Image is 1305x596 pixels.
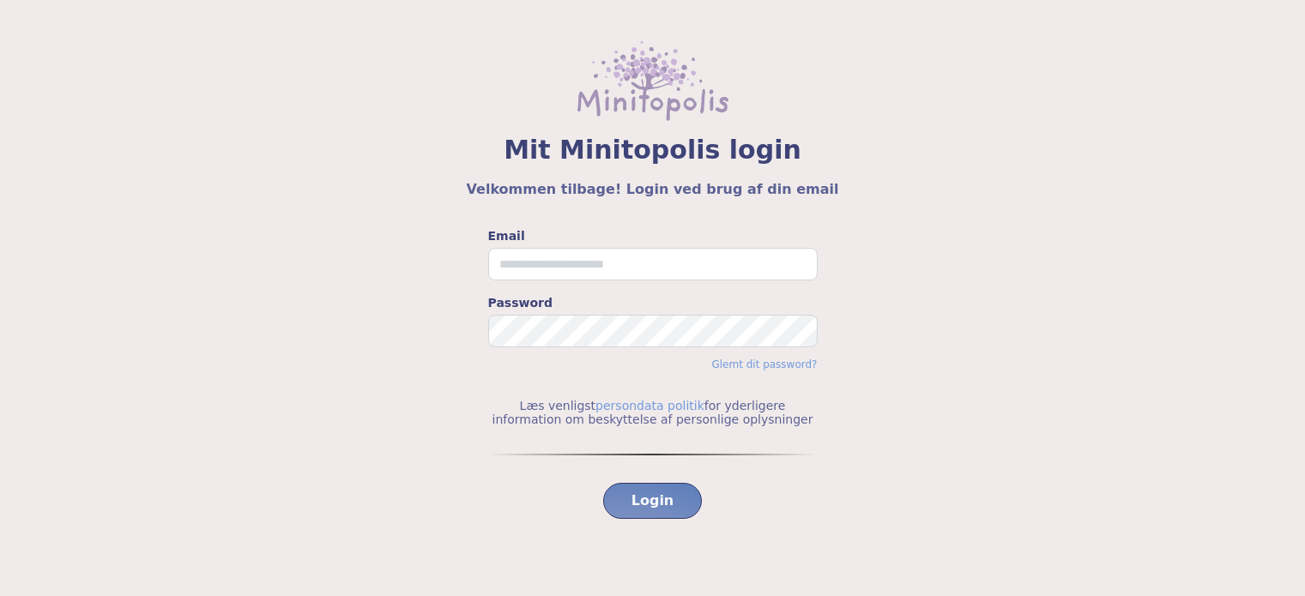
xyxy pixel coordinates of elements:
[488,399,818,426] p: Læs venligst for yderligere information om beskyttelse af personlige oplysninger
[488,294,818,311] label: Password
[488,227,818,244] label: Email
[41,135,1264,166] span: Mit Minitopolis login
[711,358,817,370] a: Glemt dit password?
[41,179,1264,200] h5: Velkommen tilbage! Login ved brug af din email
[603,483,703,519] button: Login
[595,399,704,412] a: persondata politik
[631,491,674,511] span: Login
